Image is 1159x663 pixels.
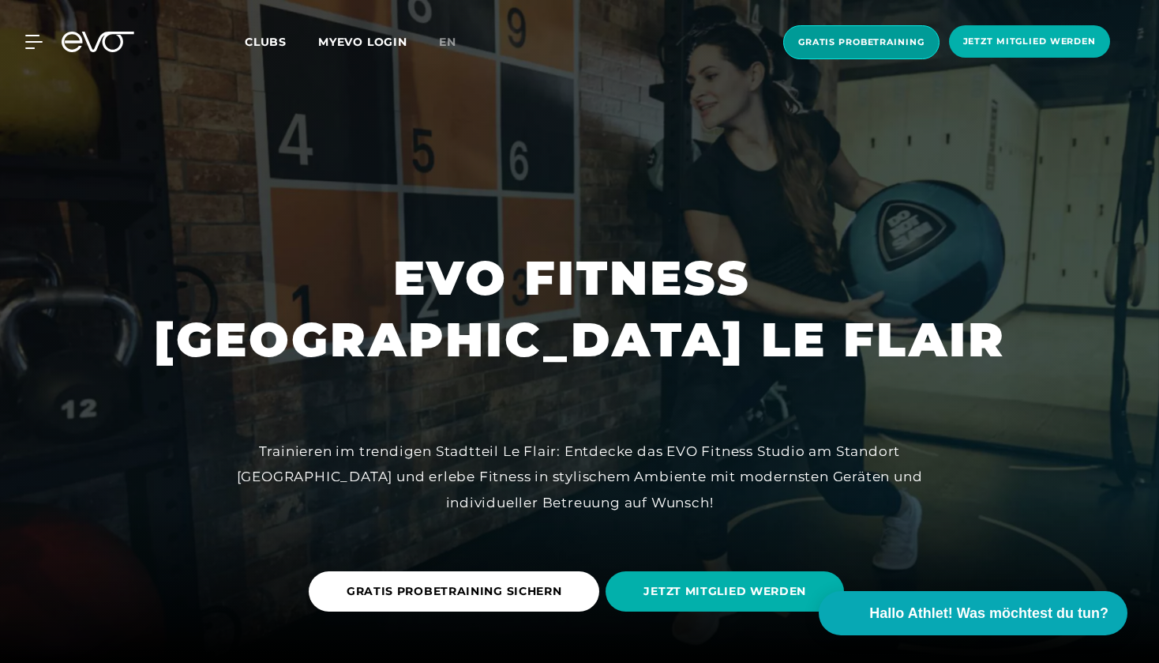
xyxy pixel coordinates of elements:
[439,33,475,51] a: en
[944,25,1115,59] a: Jetzt Mitglied werden
[347,583,562,600] span: GRATIS PROBETRAINING SICHERN
[819,591,1127,635] button: Hallo Athlet! Was möchtest du tun?
[963,35,1096,48] span: Jetzt Mitglied werden
[318,35,407,49] a: MYEVO LOGIN
[606,559,850,623] a: JETZT MITGLIED WERDEN
[643,583,806,600] span: JETZT MITGLIED WERDEN
[224,439,935,515] div: Trainieren im trendigen Stadtteil Le Flair: Entdecke das EVO Fitness Studio am Standort [GEOGRAPH...
[778,25,944,59] a: Gratis Probetraining
[245,35,287,49] span: Clubs
[869,603,1108,624] span: Hallo Athlet! Was möchtest du tun?
[245,34,318,49] a: Clubs
[154,247,1006,371] h1: EVO FITNESS [GEOGRAPHIC_DATA] LE FLAIR
[309,559,606,623] a: GRATIS PROBETRAINING SICHERN
[798,36,925,49] span: Gratis Probetraining
[439,35,456,49] span: en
